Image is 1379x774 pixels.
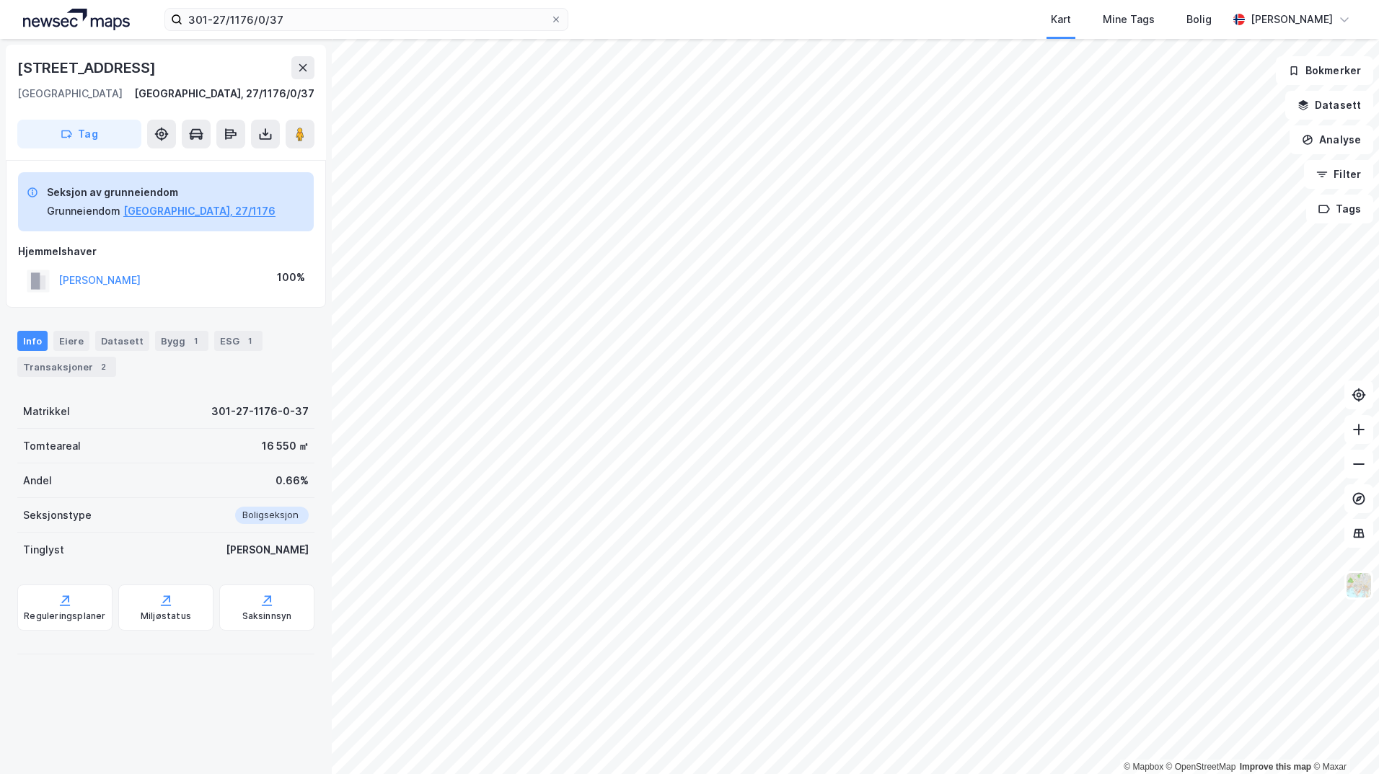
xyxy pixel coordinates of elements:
div: Tinglyst [23,541,64,559]
div: Transaksjoner [17,357,116,377]
div: [PERSON_NAME] [1251,11,1333,28]
div: Andel [23,472,52,489]
div: Info [17,331,48,351]
div: Seksjon av grunneiendom [47,184,276,201]
div: 1 [242,334,257,348]
div: [PERSON_NAME] [226,541,309,559]
div: Hjemmelshaver [18,243,314,260]
button: Filter [1304,160,1373,189]
div: Tomteareal [23,437,81,455]
div: 2 [96,360,110,374]
div: Matrikkel [23,403,70,420]
div: [GEOGRAPHIC_DATA], 27/1176/0/37 [134,85,314,102]
input: Søk på adresse, matrikkel, gårdeiere, leietakere eller personer [182,9,550,30]
button: Bokmerker [1276,56,1373,85]
div: Seksjonstype [23,507,92,524]
div: Kart [1051,11,1071,28]
div: Datasett [95,331,149,351]
div: 100% [277,269,305,286]
div: Saksinnsyn [242,610,292,622]
a: Improve this map [1240,762,1311,772]
button: Datasett [1285,91,1373,120]
button: Analyse [1290,125,1373,154]
div: Reguleringsplaner [24,610,105,622]
div: Bolig [1186,11,1212,28]
button: Tag [17,120,141,148]
div: 0.66% [276,472,309,489]
img: logo.a4113a55bc3d86da70a041830d287a7e.svg [23,9,130,30]
button: [GEOGRAPHIC_DATA], 27/1176 [123,203,276,220]
a: Mapbox [1124,762,1163,772]
a: OpenStreetMap [1166,762,1236,772]
div: 301-27-1176-0-37 [211,403,309,420]
iframe: Chat Widget [1307,705,1379,774]
div: Eiere [53,331,89,351]
img: Z [1345,571,1373,599]
div: Miljøstatus [141,610,191,622]
div: [GEOGRAPHIC_DATA] [17,85,123,102]
div: Grunneiendom [47,203,120,220]
div: 1 [188,334,203,348]
div: Bygg [155,331,208,351]
div: [STREET_ADDRESS] [17,56,159,79]
div: Mine Tags [1103,11,1155,28]
div: ESG [214,331,263,351]
div: 16 550 ㎡ [262,437,309,455]
button: Tags [1306,195,1373,223]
